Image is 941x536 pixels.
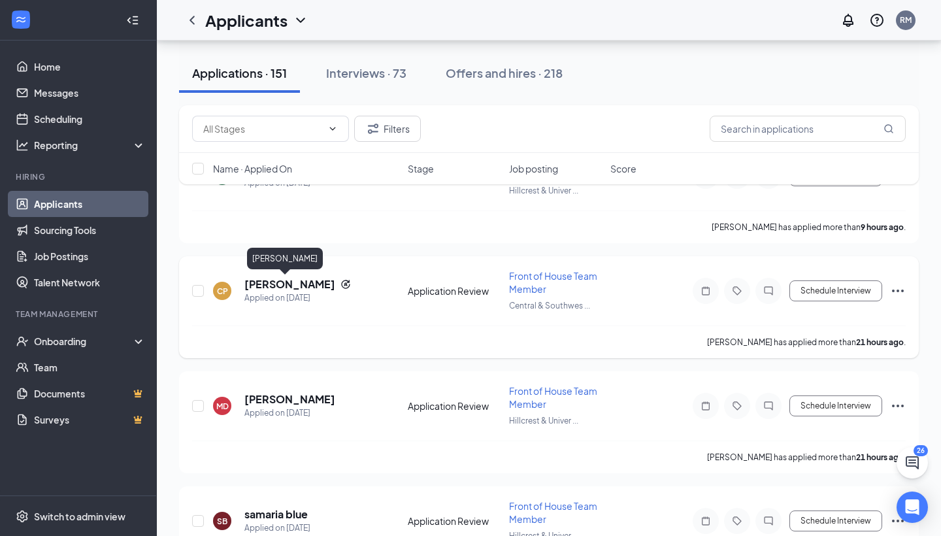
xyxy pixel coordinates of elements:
svg: Settings [16,510,29,523]
a: Sourcing Tools [34,217,146,243]
span: Stage [408,162,434,175]
svg: ChevronDown [293,12,308,28]
a: Team [34,354,146,380]
h5: [PERSON_NAME] [244,392,335,407]
h5: samaria blue [244,507,308,522]
svg: Notifications [840,12,856,28]
div: Switch to admin view [34,510,125,523]
svg: ChatInactive [761,286,776,296]
div: Application Review [408,284,501,297]
svg: Ellipses [890,513,906,529]
svg: Collapse [126,14,139,27]
svg: WorkstreamLogo [14,13,27,26]
h1: Applicants [205,9,288,31]
div: 26 [914,445,928,456]
span: Hillcrest & Univer ... [509,416,578,426]
svg: ChevronDown [327,124,338,134]
svg: Tag [729,516,745,526]
svg: UserCheck [16,335,29,348]
div: Applied on [DATE] [244,522,310,535]
span: Score [610,162,636,175]
a: Applicants [34,191,146,217]
div: Application Review [408,514,501,528]
p: [PERSON_NAME] has applied more than . [707,452,906,463]
input: Search in applications [710,116,906,142]
div: Reporting [34,139,146,152]
div: MD [216,401,229,412]
svg: ChatActive [904,455,920,471]
a: Talent Network [34,269,146,295]
b: 21 hours ago [856,337,904,347]
a: Job Postings [34,243,146,269]
div: CP [217,286,228,297]
span: Front of House Team Member [509,500,597,525]
svg: Ellipses [890,398,906,414]
svg: Analysis [16,139,29,152]
span: Job posting [509,162,558,175]
button: Filter Filters [354,116,421,142]
svg: Note [698,516,714,526]
svg: Tag [729,286,745,296]
div: [PERSON_NAME] [247,248,323,269]
svg: Ellipses [890,283,906,299]
svg: ChatInactive [761,516,776,526]
button: Schedule Interview [789,511,882,531]
div: Open Intercom Messenger [897,492,928,523]
h5: [PERSON_NAME] [244,277,335,292]
svg: Filter [365,121,381,137]
button: ChatActive [897,447,928,478]
div: Onboarding [34,335,135,348]
div: Offers and hires · 218 [446,65,563,81]
svg: QuestionInfo [869,12,885,28]
p: [PERSON_NAME] has applied more than . [712,222,906,233]
svg: Reapply [340,279,351,290]
svg: ChatInactive [761,401,776,411]
div: Applied on [DATE] [244,292,351,305]
div: RM [900,14,912,25]
svg: Tag [729,401,745,411]
a: SurveysCrown [34,407,146,433]
svg: ChevronLeft [184,12,200,28]
span: Central & Southwes ... [509,301,590,310]
b: 21 hours ago [856,452,904,462]
input: All Stages [203,122,322,136]
div: Team Management [16,309,143,320]
div: Application Review [408,399,501,412]
b: 9 hours ago [861,222,904,232]
svg: Note [698,401,714,411]
svg: MagnifyingGlass [883,124,894,134]
div: Applications · 151 [192,65,287,81]
button: Schedule Interview [789,395,882,416]
div: Hiring [16,171,143,182]
a: DocumentsCrown [34,380,146,407]
p: [PERSON_NAME] has applied more than . [707,337,906,348]
span: Front of House Team Member [509,270,597,295]
button: Schedule Interview [789,280,882,301]
svg: Note [698,286,714,296]
div: SB [217,516,227,527]
a: Home [34,54,146,80]
span: Name · Applied On [213,162,292,175]
div: Interviews · 73 [326,65,406,81]
span: Front of House Team Member [509,385,597,410]
a: Scheduling [34,106,146,132]
a: Messages [34,80,146,106]
div: Applied on [DATE] [244,407,335,420]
